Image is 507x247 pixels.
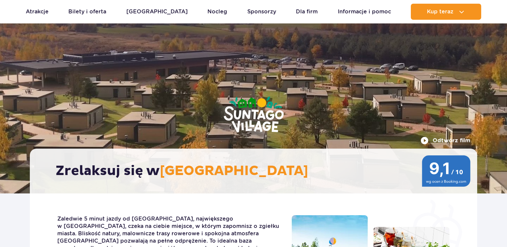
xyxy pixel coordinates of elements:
a: Dla firm [296,4,318,20]
img: 9,1/10 wg ocen z Booking.com [422,155,470,187]
a: Atrakcje [26,4,49,20]
a: Nocleg [207,4,227,20]
a: Informacje i pomoc [338,4,391,20]
span: [GEOGRAPHIC_DATA] [160,163,308,179]
button: Odtwórz film [421,137,470,145]
h2: Zrelaksuj się w [56,163,458,179]
span: Kup teraz [427,9,453,15]
a: [GEOGRAPHIC_DATA] [126,4,188,20]
a: Bilety i oferta [68,4,106,20]
img: Suntago Village [197,70,311,160]
button: Kup teraz [411,4,481,20]
a: Sponsorzy [247,4,276,20]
